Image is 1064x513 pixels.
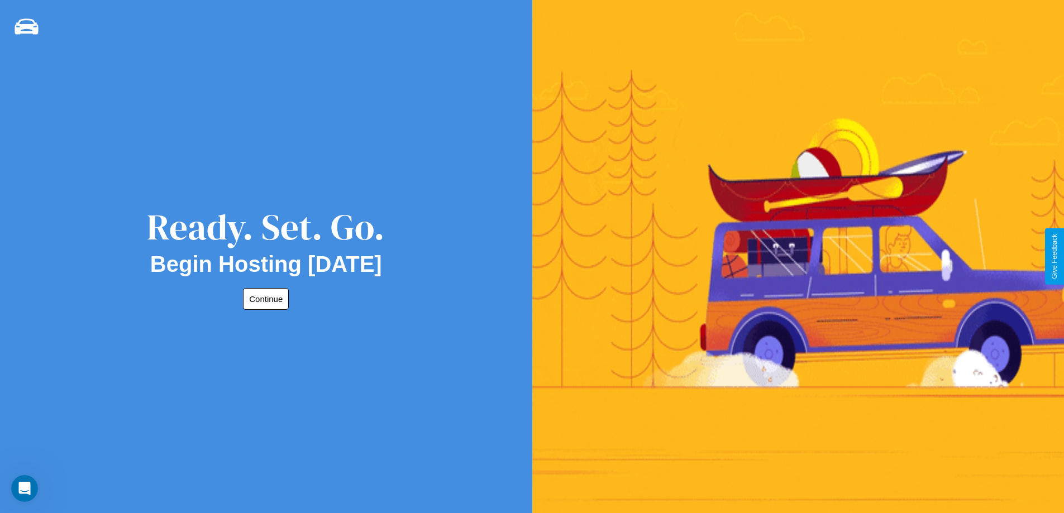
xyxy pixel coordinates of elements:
button: Continue [243,288,289,310]
iframe: Intercom live chat [11,475,38,502]
h2: Begin Hosting [DATE] [150,252,382,277]
div: Give Feedback [1051,234,1058,279]
div: Ready. Set. Go. [147,202,385,252]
